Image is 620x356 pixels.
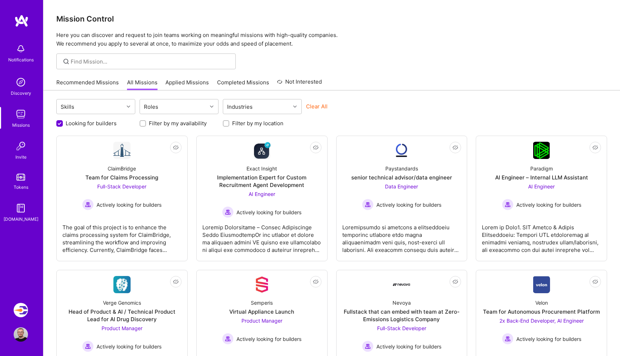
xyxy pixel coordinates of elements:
div: Lorem ip Dolo1. SIT Ametco & Adipis Elitseddoeiu: Tempori UTL etdoloremag al enimadmi veniamq, no... [482,218,601,254]
a: Company LogoClaimBridgeTeam for Claims ProcessingFull-Stack Developer Actively looking for builde... [62,142,182,255]
img: Company Logo [393,276,410,293]
div: Team for Autonomous Procurement Platform [483,308,600,315]
label: Filter by my location [232,120,283,127]
div: Paradigm [530,165,553,172]
img: Invite [14,139,28,153]
div: [DOMAIN_NAME] [4,215,38,223]
img: logo [14,14,29,27]
img: Actively looking for builders [82,341,94,352]
div: Verge Genomics [103,299,141,306]
img: Company Logo [253,276,271,293]
span: Actively looking for builders [236,209,301,216]
div: Paystandards [385,165,418,172]
i: icon EyeClosed [592,279,598,285]
div: Invite [15,153,27,161]
i: icon EyeClosed [313,145,319,150]
div: Implementation Expert for Custom Recruitment Agent Development [202,174,321,189]
img: Actively looking for builders [362,199,374,210]
img: Company Logo [113,142,131,159]
div: Industries [225,102,254,112]
p: Here you can discover and request to join teams working on meaningful missions with high-quality ... [56,31,607,48]
img: Company Logo [533,276,550,293]
i: icon EyeClosed [452,145,458,150]
i: icon EyeClosed [592,145,598,150]
div: Fullstack that can embed with team at Zero-Emissions Logistics Company [342,308,461,323]
a: Not Interested [277,78,322,90]
img: Company Logo [393,142,410,159]
span: Data Engineer [385,183,418,189]
h3: Mission Control [56,14,607,23]
span: 2x Back-End Developer, AI Engineer [499,318,584,324]
label: Filter by my availability [149,120,207,127]
i: icon EyeClosed [313,279,319,285]
img: Company Logo [113,276,131,293]
img: Company Logo [253,142,271,159]
a: User Avatar [12,327,30,342]
span: Actively looking for builders [376,343,441,350]
img: Company Logo [533,142,550,159]
div: Missions [12,121,30,129]
i: icon EyeClosed [173,279,179,285]
i: icon SearchGrey [62,57,70,66]
span: Actively looking for builders [516,335,581,343]
a: All Missions [127,79,158,90]
div: Head of Product & AI / Technical Product Lead for AI Drug Discovery [62,308,182,323]
div: Loremipsumdo si ametcons a elitseddoeiu temporinc utlabore etdo magna aliquaenimadm veni quis, no... [342,218,461,254]
img: teamwork [14,107,28,121]
img: Actively looking for builders [82,199,94,210]
img: Actively looking for builders [222,333,234,345]
label: Looking for builders [66,120,117,127]
div: Semperis [251,299,273,306]
img: Actively looking for builders [502,333,513,345]
div: Virtual Appliance Launch [229,308,294,315]
div: senior technical advisor/data engineer [351,174,452,181]
span: AI Engineer [249,191,275,197]
span: Actively looking for builders [97,201,161,209]
a: Company LogoPaystandardssenior technical advisor/data engineerData Engineer Actively looking for ... [342,142,461,255]
div: Notifications [8,56,34,64]
img: tokens [17,174,25,181]
a: Velocity: Enabling Developers Create Isolated Environments, Easily. [12,303,30,317]
div: Roles [142,102,160,112]
span: Actively looking for builders [97,343,161,350]
a: Applied Missions [165,79,209,90]
input: Find Mission... [71,58,230,65]
div: Team for Claims Processing [85,174,158,181]
a: Recommended Missions [56,79,119,90]
div: Tokens [14,183,28,191]
i: icon Chevron [210,105,213,108]
span: Full-Stack Developer [97,183,146,189]
span: Actively looking for builders [376,201,441,209]
img: Velocity: Enabling Developers Create Isolated Environments, Easily. [14,303,28,317]
span: AI Engineer [528,183,555,189]
span: Actively looking for builders [236,335,301,343]
span: Product Manager [102,325,142,331]
a: Completed Missions [217,79,269,90]
span: Full-Stack Developer [377,325,426,331]
div: Discovery [11,89,31,97]
span: Actively looking for builders [516,201,581,209]
div: ClaimBridge [108,165,136,172]
div: The goal of this project is to enhance the claims processing system for ClaimBridge, streamlining... [62,218,182,254]
img: Actively looking for builders [502,199,513,210]
img: guide book [14,201,28,215]
i: icon EyeClosed [173,145,179,150]
div: AI Engineer – Internal LLM Assistant [495,174,588,181]
i: icon Chevron [293,105,297,108]
img: discovery [14,75,28,89]
div: Skills [59,102,76,112]
div: Velon [535,299,548,306]
img: User Avatar [14,327,28,342]
a: Company LogoParadigmAI Engineer – Internal LLM AssistantAI Engineer Actively looking for builders... [482,142,601,255]
div: Exact Insight [246,165,277,172]
img: Actively looking for builders [362,341,374,352]
img: bell [14,42,28,56]
a: Company LogoExact InsightImplementation Expert for Custom Recruitment Agent DevelopmentAI Enginee... [202,142,321,255]
div: Nevoya [393,299,411,306]
span: Product Manager [241,318,282,324]
i: icon Chevron [127,105,130,108]
div: Loremip Dolorsitame – Consec Adipiscinge Seddo EiusmodtempOr inc utlabor et dolore ma aliquaen ad... [202,218,321,254]
i: icon EyeClosed [452,279,458,285]
img: Actively looking for builders [222,206,234,218]
button: Clear All [306,103,328,110]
